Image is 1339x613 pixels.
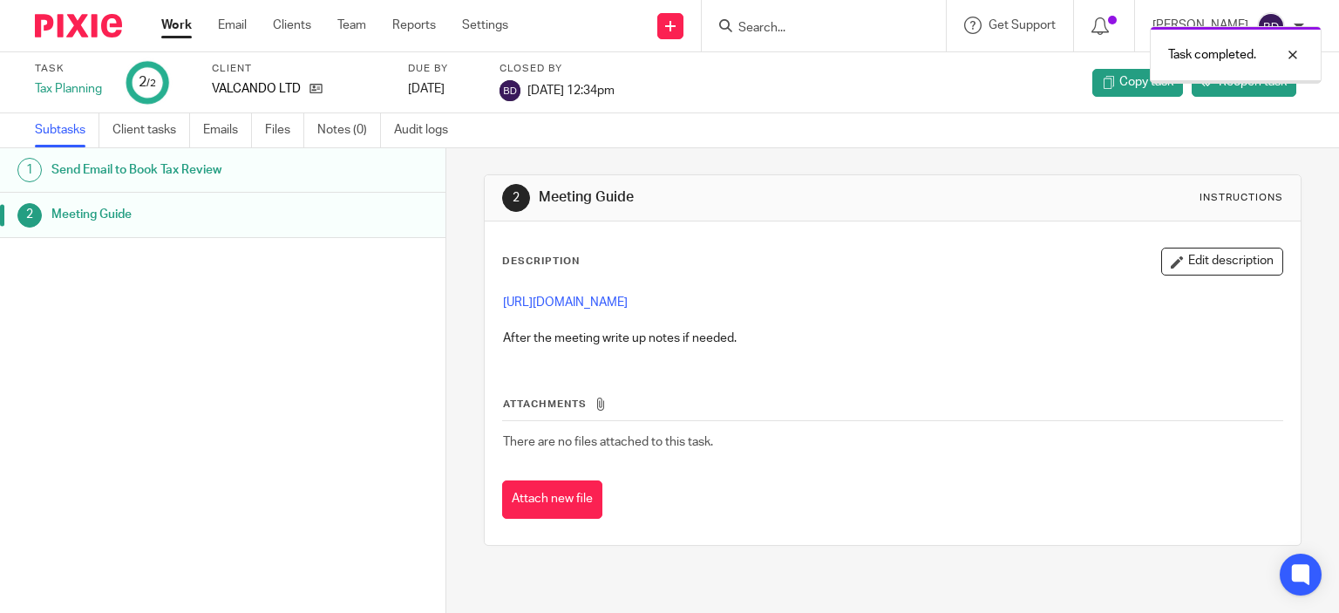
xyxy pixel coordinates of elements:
[502,184,530,212] div: 2
[35,62,105,76] label: Task
[503,436,713,448] span: There are no files attached to this task.
[139,72,156,92] div: 2
[218,17,247,34] a: Email
[51,157,302,183] h1: Send Email to Book Tax Review
[146,78,156,88] small: /2
[35,80,105,98] div: Tax Planning
[35,113,99,147] a: Subtasks
[503,330,1283,347] p: After the meeting write up notes if needed.
[408,80,478,98] div: [DATE]
[1200,191,1283,205] div: Instructions
[500,80,520,101] img: svg%3E
[1168,46,1256,64] p: Task completed.
[317,113,381,147] a: Notes (0)
[503,296,628,309] a: [URL][DOMAIN_NAME]
[337,17,366,34] a: Team
[503,399,587,409] span: Attachments
[212,62,386,76] label: Client
[462,17,508,34] a: Settings
[408,62,478,76] label: Due by
[502,480,602,520] button: Attach new file
[203,113,252,147] a: Emails
[500,62,615,76] label: Closed by
[273,17,311,34] a: Clients
[1257,12,1285,40] img: svg%3E
[212,80,301,98] p: VALCANDO LTD
[1161,248,1283,276] button: Edit description
[161,17,192,34] a: Work
[539,188,929,207] h1: Meeting Guide
[112,113,190,147] a: Client tasks
[394,113,461,147] a: Audit logs
[265,113,304,147] a: Files
[527,84,615,96] span: [DATE] 12:34pm
[502,255,580,269] p: Description
[17,158,42,182] div: 1
[392,17,436,34] a: Reports
[51,201,302,228] h1: Meeting Guide
[35,14,122,37] img: Pixie
[17,203,42,228] div: 2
